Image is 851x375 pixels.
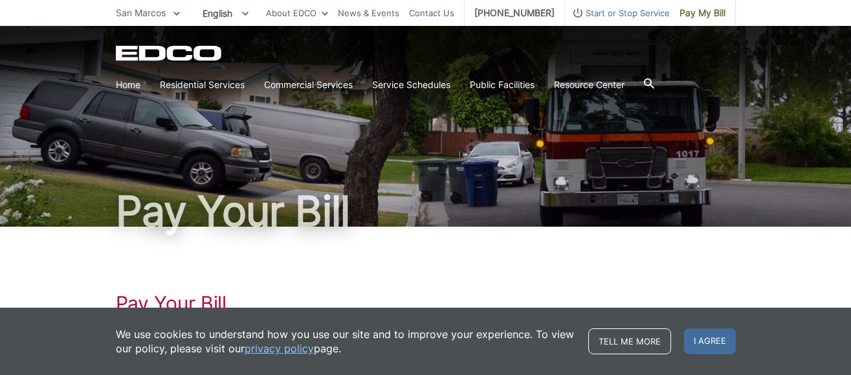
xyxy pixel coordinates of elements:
[116,327,575,356] p: We use cookies to understand how you use our site and to improve your experience. To view our pol...
[684,328,736,354] span: I agree
[372,78,450,92] a: Service Schedules
[338,6,399,20] a: News & Events
[116,45,223,61] a: EDCD logo. Return to the homepage.
[409,6,454,20] a: Contact Us
[116,78,140,92] a: Home
[680,6,725,20] span: Pay My Bill
[160,78,245,92] a: Residential Services
[116,291,736,315] h1: Pay Your Bill
[116,190,736,232] h1: Pay Your Bill
[470,78,535,92] a: Public Facilities
[116,7,166,18] span: San Marcos
[266,6,328,20] a: About EDCO
[193,3,258,24] span: English
[554,78,624,92] a: Resource Center
[588,328,671,354] a: Tell me more
[264,78,353,92] a: Commercial Services
[245,341,314,356] a: privacy policy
